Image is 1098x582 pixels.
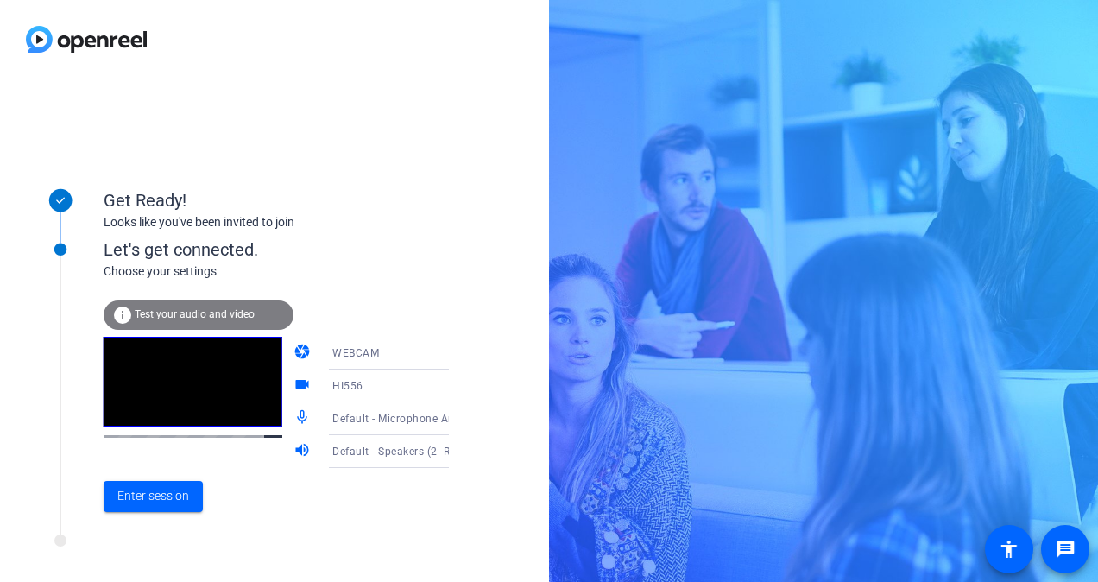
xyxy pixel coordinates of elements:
mat-icon: mic_none [293,408,314,429]
div: Let's get connected. [104,237,484,263]
mat-icon: volume_up [293,441,314,462]
span: Default - Microphone Array (2- Realtek(R) Audio) [332,411,575,425]
mat-icon: accessibility [999,539,1019,560]
div: Choose your settings [104,263,484,281]
span: HI556 [332,380,363,392]
mat-icon: message [1055,539,1076,560]
span: WEBCAM [332,347,379,359]
div: Get Ready! [104,187,449,213]
div: Looks like you've been invited to join [104,213,449,231]
mat-icon: videocam [293,376,314,396]
mat-icon: info [112,305,133,326]
button: Enter session [104,481,203,512]
mat-icon: camera [293,343,314,364]
span: Default - Speakers (2- Realtek(R) Audio) [332,444,531,458]
span: Enter session [117,487,189,505]
span: Test your audio and video [135,308,255,320]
